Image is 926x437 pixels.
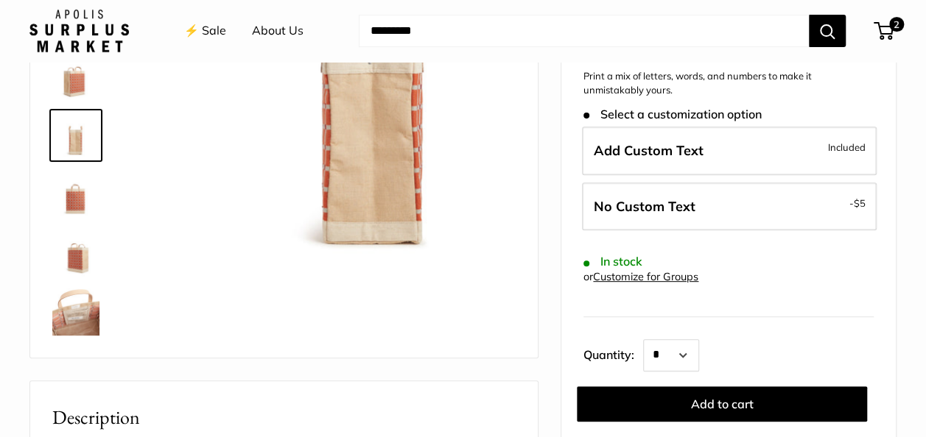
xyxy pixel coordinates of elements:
a: Customize for Groups [593,270,698,283]
img: Market Bag in Chenille Window Brick [52,171,99,218]
a: Market Bag in Chenille Window Brick [49,227,102,280]
a: ⚡️ Sale [184,20,226,42]
p: Print a mix of letters, words, and numbers to make it unmistakably yours. [583,69,874,98]
img: Market Bag in Chenille Window Brick [52,288,99,335]
div: or [583,267,698,287]
a: 2 [875,22,894,40]
a: Market Bag in Chenille Window Brick [49,50,102,103]
span: - [849,194,866,212]
img: Market Bag in Chenille Window Brick [52,112,99,159]
button: Search [809,15,846,47]
span: Add Custom Text [594,142,704,159]
h2: Description [52,403,516,432]
img: Market Bag in Chenille Window Brick [52,53,99,100]
img: Apolis: Surplus Market [29,10,129,52]
a: About Us [252,20,304,42]
span: $5 [854,197,866,209]
button: Add to cart [577,386,867,422]
span: Included [828,138,866,156]
label: Add Custom Text [582,127,877,175]
span: No Custom Text [594,198,695,215]
span: 2 [889,17,904,32]
a: Market Bag in Chenille Window Brick [49,285,102,338]
span: In stock [583,255,642,269]
img: Market Bag in Chenille Window Brick [52,230,99,277]
a: Market Bag in Chenille Window Brick [49,109,102,162]
label: Leave Blank [582,182,877,231]
label: Quantity: [583,335,643,372]
input: Search... [359,15,809,47]
span: Select a customization option [583,107,761,121]
a: Market Bag in Chenille Window Brick [49,168,102,221]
